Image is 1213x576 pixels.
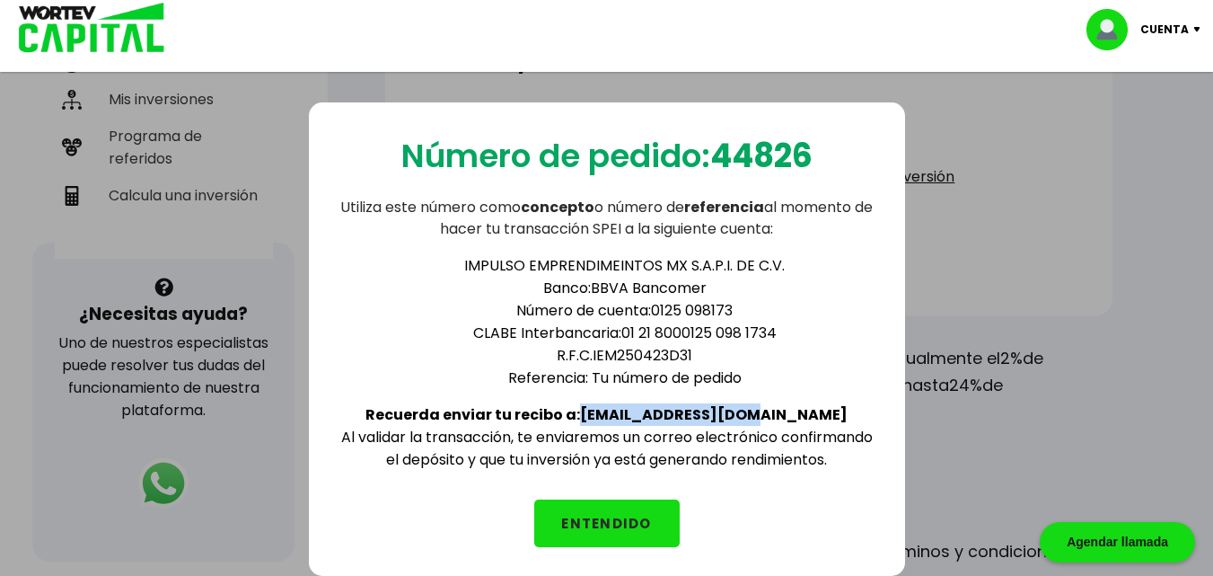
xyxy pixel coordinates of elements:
[374,344,876,367] li: R.F.C. IEM250423D31
[374,254,876,277] li: IMPULSO EMPRENDIMEINTOS MX S.A.P.I. DE C.V.
[710,133,813,179] b: 44826
[338,240,876,471] div: Al validar la transacción, te enviaremos un correo electrónico confirmando el depósito y que tu i...
[1040,522,1195,563] div: Agendar llamada
[1086,9,1140,50] img: profile-image
[521,197,594,217] b: concepto
[534,500,680,547] button: ENTENDIDO
[374,277,876,299] li: Banco: BBVA Bancomer
[374,367,876,389] li: Referencia: Tu número de pedido
[1140,16,1189,43] p: Cuenta
[374,299,876,322] li: Número de cuenta: 0125 098173
[374,322,876,344] li: CLABE Interbancaria: 01 21 8000125 098 1734
[401,131,813,181] p: Número de pedido:
[365,404,848,425] b: Recuerda enviar tu recibo a: [EMAIL_ADDRESS][DOMAIN_NAME]
[338,197,876,240] p: Utiliza este número como o número de al momento de hacer tu transacción SPEI a la siguiente cuenta:
[1189,27,1213,32] img: icon-down
[684,197,764,217] b: referencia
